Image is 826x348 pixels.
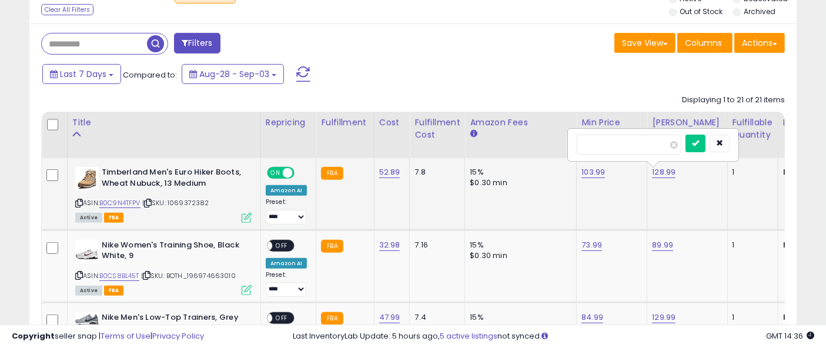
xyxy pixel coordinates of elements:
div: Fulfillment Cost [414,116,460,141]
div: 1 [733,312,769,323]
img: 31MXHEucYeL._SL40_.jpg [75,240,99,263]
a: 73.99 [581,239,602,251]
span: FBA [104,286,124,296]
small: FBA [321,240,343,253]
div: Preset: [266,271,307,297]
b: Timberland Men's Euro Hiker Boots, Wheat Nubuck, 13 Medium [102,167,245,192]
button: Aug-28 - Sep-03 [182,64,284,84]
div: Repricing [266,116,312,129]
a: 47.99 [379,312,400,323]
div: ASIN: [75,167,252,222]
span: OFF [272,313,291,323]
a: 84.99 [581,312,603,323]
span: 2025-09-11 14:36 GMT [766,330,814,342]
div: 1 [733,240,769,250]
small: Amazon Fees. [470,129,477,139]
div: $0.30 min [470,178,567,188]
a: 5 active listings [440,330,497,342]
a: 129.99 [652,312,675,323]
button: Actions [734,33,785,53]
b: Nike Men's Low-Top Trainers, Grey Stealth Dark Obsidian White Black, 44 [102,312,245,348]
div: [PERSON_NAME] [652,116,722,129]
span: Last 7 Days [60,68,106,80]
a: Terms of Use [101,330,151,342]
div: Min Price [581,116,642,129]
div: Fulfillable Quantity [733,116,773,141]
div: Title [72,116,256,129]
span: OFF [293,168,312,178]
button: Save View [614,33,675,53]
div: 15% [470,240,567,250]
small: FBA [321,167,343,180]
div: Fulfillment [321,116,369,129]
div: 15% [470,312,567,323]
div: 15% [470,167,567,178]
span: OFF [272,240,291,250]
div: Amazon AI [266,258,307,269]
div: 1 [733,167,769,178]
span: | SKU: 1069372382 [142,198,209,208]
div: Amazon AI [266,185,307,196]
a: B0C9N4TFPV [99,198,141,208]
strong: Copyright [12,330,55,342]
div: Cost [379,116,405,129]
a: 52.89 [379,166,400,178]
div: seller snap | | [12,331,204,342]
span: All listings currently available for purchase on Amazon [75,213,102,223]
span: Aug-28 - Sep-03 [199,68,269,80]
div: Preset: [266,198,307,224]
div: 7.4 [414,312,456,323]
span: Columns [685,37,722,49]
a: 89.99 [652,239,673,251]
div: 7.8 [414,167,456,178]
a: B0CS8BL45T [99,271,139,281]
a: 32.98 [379,239,400,251]
a: 103.99 [581,166,605,178]
span: FBA [104,213,124,223]
div: $0.30 min [470,250,567,261]
div: ASIN: [75,240,252,295]
div: Displaying 1 to 21 of 21 items [682,95,785,106]
a: Privacy Policy [152,330,204,342]
button: Columns [677,33,733,53]
div: Clear All Filters [41,4,93,15]
label: Out of Stock [680,6,723,16]
span: ON [268,168,283,178]
small: FBA [321,312,343,325]
span: | SKU: BOTH_196974663010 [141,271,236,280]
img: 41EULCsOBSL._SL40_.jpg [75,312,99,327]
img: 41kG6fjwxJL._SL40_.jpg [75,167,99,190]
label: Archived [744,6,776,16]
button: Filters [174,33,220,53]
span: All listings currently available for purchase on Amazon [75,286,102,296]
div: 7.16 [414,240,456,250]
div: Last InventoryLab Update: 5 hours ago, not synced. [293,331,814,342]
a: 128.99 [652,166,675,178]
b: Nike Women's Training Shoe, Black White, 9 [102,240,245,265]
div: Amazon Fees [470,116,571,129]
button: Last 7 Days [42,64,121,84]
span: Compared to: [123,69,177,81]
